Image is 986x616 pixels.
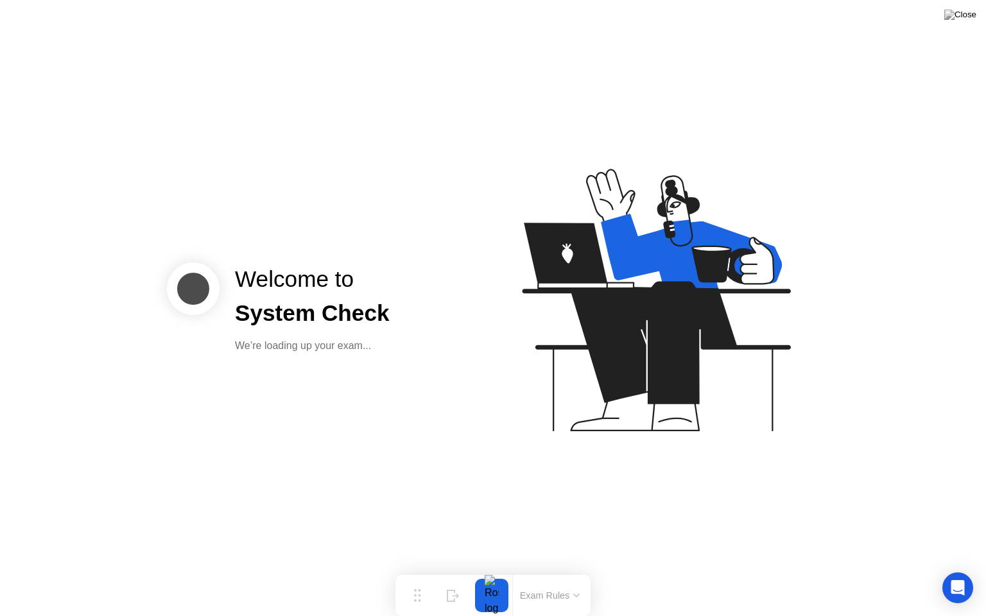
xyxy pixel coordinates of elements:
div: We’re loading up your exam... [235,338,390,354]
div: Welcome to [235,262,390,296]
button: Exam Rules [516,590,584,601]
div: Open Intercom Messenger [942,572,973,603]
img: Close [944,10,976,20]
div: System Check [235,296,390,330]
